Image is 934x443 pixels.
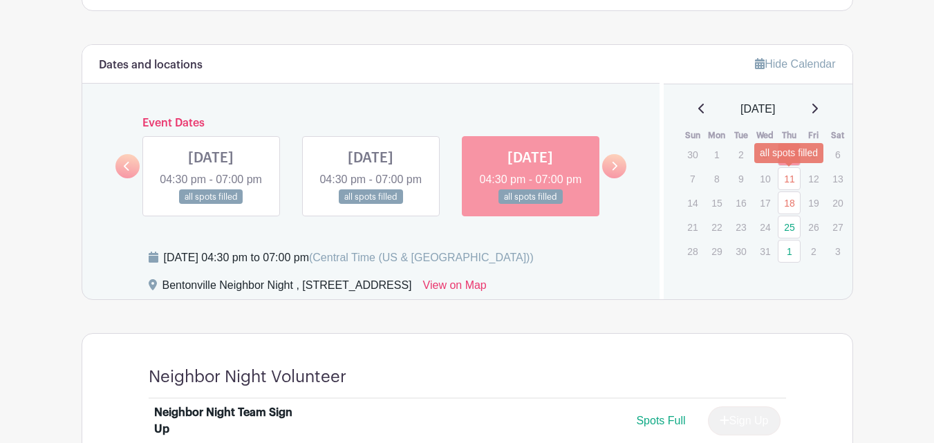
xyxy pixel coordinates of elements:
[149,367,346,387] h4: Neighbor Night Volunteer
[729,144,752,165] p: 2
[802,168,825,189] p: 12
[754,144,776,165] p: 3
[705,216,728,238] p: 22
[754,143,823,163] div: all spots filled
[423,277,487,299] a: View on Map
[826,168,849,189] p: 13
[801,129,825,142] th: Fri
[705,144,728,165] p: 1
[705,168,728,189] p: 8
[729,129,753,142] th: Tue
[755,58,835,70] a: Hide Calendar
[802,216,825,238] p: 26
[778,167,801,190] a: 11
[778,240,801,263] a: 1
[778,191,801,214] a: 18
[754,168,776,189] p: 10
[778,216,801,238] a: 25
[802,241,825,262] p: 2
[154,404,295,437] div: Neighbor Night Team Sign Up
[162,277,412,299] div: Bentonville Neighbor Night , [STREET_ADDRESS]
[681,144,704,165] p: 30
[826,144,849,165] p: 6
[704,129,729,142] th: Mon
[681,192,704,214] p: 14
[754,241,776,262] p: 31
[825,129,850,142] th: Sat
[309,252,534,263] span: (Central Time (US & [GEOGRAPHIC_DATA]))
[740,101,775,117] span: [DATE]
[826,216,849,238] p: 27
[681,168,704,189] p: 7
[705,192,728,214] p: 15
[680,129,704,142] th: Sun
[705,241,728,262] p: 29
[826,192,849,214] p: 20
[681,216,704,238] p: 21
[777,129,801,142] th: Thu
[729,192,752,214] p: 16
[681,241,704,262] p: 28
[754,216,776,238] p: 24
[754,192,776,214] p: 17
[636,415,685,426] span: Spots Full
[140,117,603,130] h6: Event Dates
[729,241,752,262] p: 30
[753,129,777,142] th: Wed
[802,192,825,214] p: 19
[729,168,752,189] p: 9
[99,59,203,72] h6: Dates and locations
[164,249,534,266] div: [DATE] 04:30 pm to 07:00 pm
[729,216,752,238] p: 23
[826,241,849,262] p: 3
